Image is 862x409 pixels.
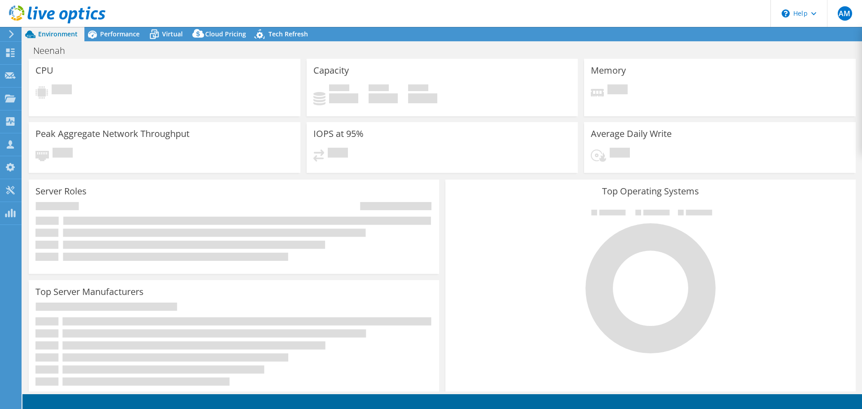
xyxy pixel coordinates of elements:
span: Cloud Pricing [205,30,246,38]
h3: Memory [591,66,626,75]
h3: Server Roles [35,186,87,196]
span: Total [408,84,428,93]
h4: 0 GiB [408,93,437,103]
span: Tech Refresh [268,30,308,38]
h4: 0 GiB [329,93,358,103]
h3: Top Server Manufacturers [35,287,144,297]
h3: Peak Aggregate Network Throughput [35,129,189,139]
span: Virtual [162,30,183,38]
span: Free [369,84,389,93]
h3: Capacity [313,66,349,75]
svg: \n [782,9,790,18]
span: Pending [52,84,72,97]
h3: CPU [35,66,53,75]
span: Pending [610,148,630,160]
span: Performance [100,30,140,38]
span: Pending [328,148,348,160]
h3: Average Daily Write [591,129,672,139]
h1: Neenah [29,46,79,56]
h3: Top Operating Systems [452,186,849,196]
h3: IOPS at 95% [313,129,364,139]
span: Pending [607,84,628,97]
span: Environment [38,30,78,38]
span: Used [329,84,349,93]
span: Pending [53,148,73,160]
span: AM [838,6,852,21]
h4: 0 GiB [369,93,398,103]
